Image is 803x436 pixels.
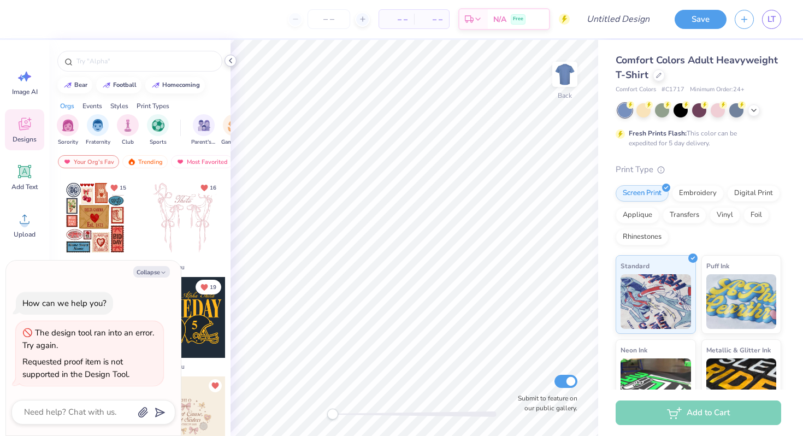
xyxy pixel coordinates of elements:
div: Back [558,91,572,101]
div: filter for Fraternity [86,114,110,146]
button: homecoming [145,77,205,93]
div: Trending [122,155,168,168]
img: Parent's Weekend Image [198,119,210,132]
button: football [96,77,141,93]
span: Sorority [58,138,78,146]
div: Orgs [60,101,74,111]
strong: Fresh Prints Flash: [629,129,687,138]
button: filter button [221,114,246,146]
a: LT [762,10,781,29]
img: most_fav.gif [176,158,185,166]
button: bear [57,77,92,93]
img: trending.gif [127,158,136,166]
img: trend_line.gif [151,82,160,89]
div: Digital Print [727,185,780,202]
span: Image AI [12,87,38,96]
span: Upload [14,230,36,239]
span: Parent's Weekend [191,138,216,146]
span: Sports [150,138,167,146]
button: filter button [57,114,79,146]
span: Metallic & Glitter Ink [706,344,771,356]
img: Game Day Image [228,119,240,132]
span: 15 [120,185,126,191]
button: filter button [191,114,216,146]
img: most_fav.gif [63,158,72,166]
button: filter button [86,114,110,146]
button: Unlike [196,180,221,195]
div: Embroidery [672,185,724,202]
img: Puff Ink [706,274,777,329]
img: Sorority Image [62,119,74,132]
input: Untitled Design [578,8,658,30]
img: trend_line.gif [102,82,111,89]
img: Neon Ink [621,358,691,413]
button: Unlike [196,280,221,294]
span: N/A [493,14,506,25]
button: filter button [117,114,139,146]
input: – – [308,9,350,29]
img: Club Image [122,119,134,132]
div: Accessibility label [327,409,338,420]
span: Fraternity [86,138,110,146]
span: Game Day [221,138,246,146]
div: filter for Parent's Weekend [191,114,216,146]
div: homecoming [162,82,200,88]
div: Vinyl [710,207,740,223]
span: 16 [210,185,216,191]
div: Print Type [616,163,781,176]
button: Unlike [209,379,222,392]
div: Styles [110,101,128,111]
span: Club [122,138,134,146]
div: Foil [743,207,769,223]
div: filter for Sports [147,114,169,146]
img: trend_line.gif [63,82,72,89]
div: Applique [616,207,659,223]
div: Rhinestones [616,229,669,245]
span: – – [421,14,442,25]
span: Standard [621,260,650,272]
span: # C1717 [662,85,684,95]
button: Unlike [105,180,131,195]
span: Comfort Colors Adult Heavyweight T-Shirt [616,54,778,81]
img: Sports Image [152,119,164,132]
div: filter for Game Day [221,114,246,146]
span: LT [767,13,776,26]
input: Try "Alpha" [75,56,215,67]
img: Standard [621,274,691,329]
span: Free [513,15,523,23]
div: Print Types [137,101,169,111]
button: Save [675,10,727,29]
span: Minimum Order: 24 + [690,85,745,95]
span: Designs [13,135,37,144]
img: Back [554,63,576,85]
div: Events [82,101,102,111]
label: Submit to feature on our public gallery. [512,393,577,413]
div: filter for Club [117,114,139,146]
div: Most Favorited [171,155,233,168]
div: filter for Sorority [57,114,79,146]
button: filter button [147,114,169,146]
div: Transfers [663,207,706,223]
span: – – [386,14,408,25]
button: Collapse [133,266,170,278]
img: Fraternity Image [92,119,104,132]
span: Neon Ink [621,344,647,356]
div: bear [74,82,87,88]
div: The design tool ran into an error. Try again. [22,327,154,351]
span: Comfort Colors [616,85,656,95]
span: Puff Ink [706,260,729,272]
div: Your Org's Fav [58,155,119,168]
div: Requested proof item is not supported in the Design Tool. [22,356,129,380]
div: Screen Print [616,185,669,202]
img: Metallic & Glitter Ink [706,358,777,413]
div: This color can be expedited for 5 day delivery. [629,128,763,148]
div: football [113,82,137,88]
span: 19 [210,285,216,290]
span: Add Text [11,182,38,191]
div: How can we help you? [22,298,107,309]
